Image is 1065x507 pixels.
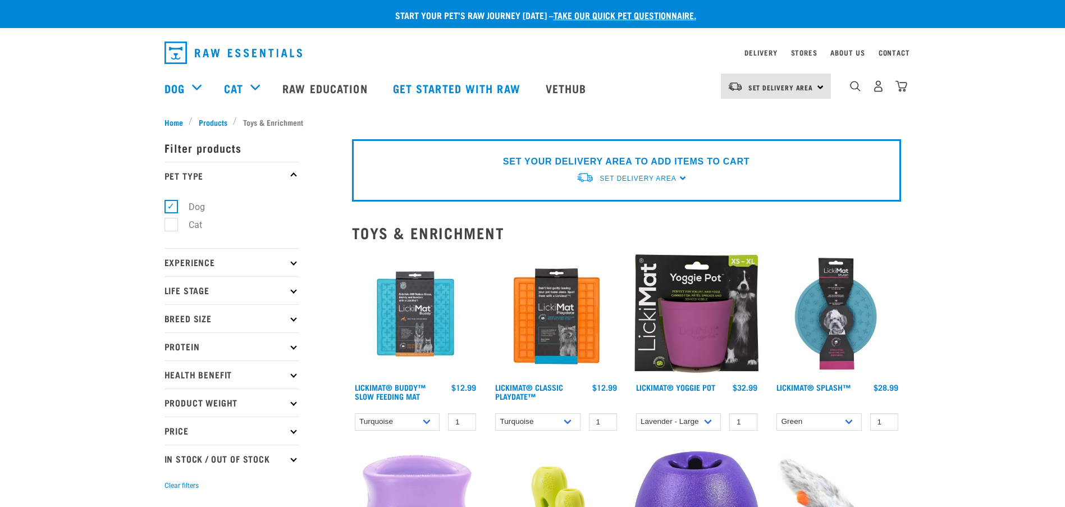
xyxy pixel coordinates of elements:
a: Home [164,116,189,128]
a: Raw Education [271,66,381,111]
img: Lickimat Splash Turquoise 570x570 crop top [774,250,901,378]
a: About Us [830,51,865,54]
div: $12.99 [592,383,617,392]
button: Clear filters [164,481,199,491]
img: van-moving.png [728,81,743,92]
nav: dropdown navigation [156,37,910,68]
img: LM Playdate Orange 570x570 crop top [492,250,620,378]
label: Dog [171,200,209,214]
input: 1 [870,413,898,431]
p: Breed Size [164,304,299,332]
a: Dog [164,80,185,97]
img: Buddy Turquoise [352,250,479,378]
p: Health Benefit [164,360,299,389]
input: 1 [448,413,476,431]
nav: breadcrumbs [164,116,901,128]
a: Get started with Raw [382,66,534,111]
img: Raw Essentials Logo [164,42,302,64]
img: Yoggie pot packaging purple 2 [633,250,761,378]
span: Home [164,116,183,128]
a: Products [193,116,233,128]
span: Set Delivery Area [600,175,676,182]
img: home-icon-1@2x.png [850,81,861,92]
a: Stores [791,51,817,54]
a: LickiMat® Buddy™ Slow Feeding Mat [355,385,426,398]
span: Products [199,116,227,128]
a: Delivery [744,51,777,54]
div: $12.99 [451,383,476,392]
p: Life Stage [164,276,299,304]
p: SET YOUR DELIVERY AREA TO ADD ITEMS TO CART [503,155,749,168]
div: $32.99 [733,383,757,392]
label: Cat [171,218,207,232]
p: Price [164,417,299,445]
p: Filter products [164,134,299,162]
a: Cat [224,80,243,97]
span: Set Delivery Area [748,85,813,89]
p: Product Weight [164,389,299,417]
a: Vethub [534,66,601,111]
div: $28.99 [874,383,898,392]
p: Experience [164,248,299,276]
img: user.png [872,80,884,92]
a: take our quick pet questionnaire. [554,12,696,17]
a: LickiMat® Splash™ [776,385,851,389]
a: LickiMat® Yoggie Pot [636,385,715,389]
h2: Toys & Enrichment [352,224,901,241]
a: Contact [879,51,910,54]
p: Protein [164,332,299,360]
img: van-moving.png [576,172,594,184]
a: LickiMat® Classic Playdate™ [495,385,563,398]
input: 1 [729,413,757,431]
p: Pet Type [164,162,299,190]
p: In Stock / Out Of Stock [164,445,299,473]
input: 1 [589,413,617,431]
img: home-icon@2x.png [895,80,907,92]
